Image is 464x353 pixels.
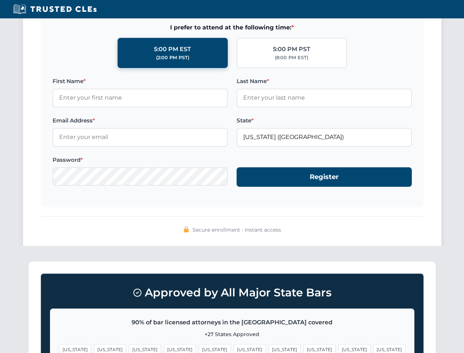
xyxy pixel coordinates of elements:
[53,116,228,125] label: Email Address
[237,167,412,187] button: Register
[11,4,99,15] img: Trusted CLEs
[193,226,281,234] span: Secure enrollment • Instant access
[273,44,310,54] div: 5:00 PM PST
[59,330,405,338] p: +27 States Approved
[53,89,228,107] input: Enter your first name
[154,44,191,54] div: 5:00 PM EST
[53,23,412,32] span: I prefer to attend at the following time:
[59,318,405,327] p: 90% of bar licensed attorneys in the [GEOGRAPHIC_DATA] covered
[50,283,414,303] h3: Approved by All Major State Bars
[53,156,228,164] label: Password
[53,77,228,86] label: First Name
[237,116,412,125] label: State
[237,89,412,107] input: Enter your last name
[156,54,189,61] div: (2:00 PM PST)
[275,54,308,61] div: (8:00 PM EST)
[53,128,228,146] input: Enter your email
[183,227,189,232] img: 🔒
[237,128,412,146] input: Florida (FL)
[237,77,412,86] label: Last Name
